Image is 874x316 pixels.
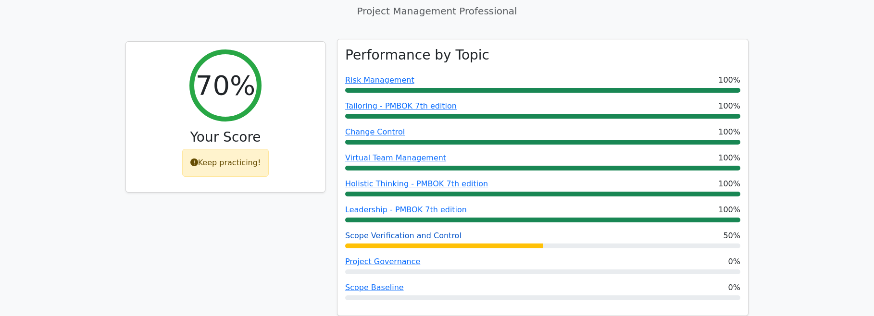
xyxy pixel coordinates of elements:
[718,152,740,164] span: 100%
[345,231,462,240] a: Scope Verification and Control
[345,47,489,63] h3: Performance by Topic
[345,153,446,162] a: Virtual Team Management
[134,129,317,146] h3: Your Score
[182,149,269,177] div: Keep practicing!
[345,283,404,292] a: Scope Baseline
[718,100,740,112] span: 100%
[718,204,740,216] span: 100%
[125,4,749,18] p: Project Management Professional
[723,230,740,242] span: 50%
[345,179,488,188] a: Holistic Thinking - PMBOK 7th edition
[718,74,740,86] span: 100%
[728,282,740,293] span: 0%
[718,126,740,138] span: 100%
[345,257,420,266] a: Project Governance
[345,101,457,110] a: Tailoring - PMBOK 7th edition
[728,256,740,267] span: 0%
[345,75,414,85] a: Risk Management
[196,69,255,101] h2: 70%
[718,178,740,190] span: 100%
[345,205,467,214] a: Leadership - PMBOK 7th edition
[345,127,405,136] a: Change Control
